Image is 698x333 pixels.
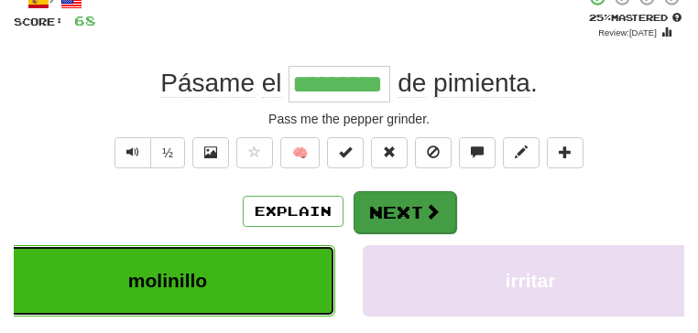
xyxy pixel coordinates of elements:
button: Explain [243,196,344,227]
span: irritar [506,270,556,291]
button: Discuss sentence (alt+u) [459,137,496,168]
button: Edit sentence (alt+d) [503,137,540,168]
button: Ignore sentence (alt+i) [415,137,452,168]
button: ½ [150,137,185,168]
div: Pass me the pepper grinder. [14,110,684,128]
button: 🧠 [280,137,320,168]
button: Show image (alt+x) [192,137,229,168]
span: Score: [14,16,63,27]
button: Next [354,191,456,233]
button: irritar [363,245,698,317]
button: Favorite sentence (alt+f) [236,137,273,168]
span: . [390,69,537,98]
div: Mastered [585,11,684,24]
button: Reset to 0% Mastered (alt+r) [371,137,408,168]
button: Play sentence audio (ctl+space) [115,137,151,168]
span: 68 [74,13,96,28]
span: el [262,69,282,98]
span: de [398,69,426,98]
span: Pásame [160,69,255,98]
div: Text-to-speech controls [111,137,185,177]
button: Add to collection (alt+a) [547,137,583,168]
span: molinillo [128,270,207,291]
span: pimienta [433,69,530,98]
small: Review: [DATE] [598,27,657,38]
button: Set this sentence to 100% Mastered (alt+m) [327,137,364,168]
span: 25 % [589,12,611,23]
